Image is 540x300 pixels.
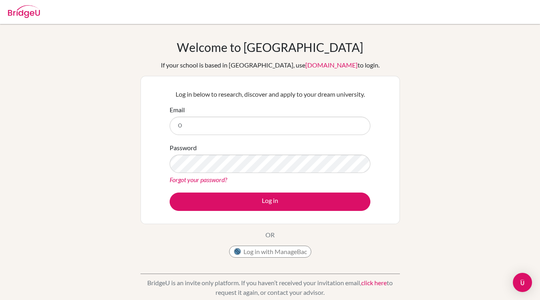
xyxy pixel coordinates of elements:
[170,176,227,183] a: Forgot your password?
[177,40,363,54] h1: Welcome to [GEOGRAPHIC_DATA]
[170,143,197,153] label: Password
[161,60,380,70] div: If your school is based in [GEOGRAPHIC_DATA], use to login.
[170,89,370,99] p: Log in below to research, discover and apply to your dream university.
[170,193,370,211] button: Log in
[305,61,358,69] a: [DOMAIN_NAME]
[361,279,387,286] a: click here
[229,246,311,258] button: Log in with ManageBac
[8,5,40,18] img: Bridge-U
[170,105,185,115] label: Email
[265,230,275,240] p: OR
[140,278,400,297] p: BridgeU is an invite only platform. If you haven’t received your invitation email, to request it ...
[513,273,532,292] div: Open Intercom Messenger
